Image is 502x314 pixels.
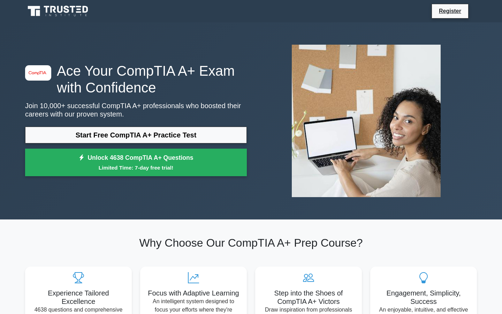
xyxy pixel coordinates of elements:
[25,62,247,96] h1: Ace Your CompTIA A+ Exam with Confidence
[435,7,465,15] a: Register
[34,164,238,172] small: Limited Time: 7-day free trial!
[25,127,247,143] a: Start Free CompTIA A+ Practice Test
[25,236,477,249] h2: Why Choose Our CompTIA A+ Prep Course?
[31,289,126,306] h5: Experience Tailored Excellence
[261,289,356,306] h5: Step into the Shoes of CompTIA A+ Victors
[25,149,247,177] a: Unlock 4638 CompTIA A+ QuestionsLimited Time: 7-day free trial!
[376,289,471,306] h5: Engagement, Simplicity, Success
[25,102,247,118] p: Join 10,000+ successful CompTIA A+ professionals who boosted their careers with our proven system.
[146,289,241,297] h5: Focus with Adaptive Learning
